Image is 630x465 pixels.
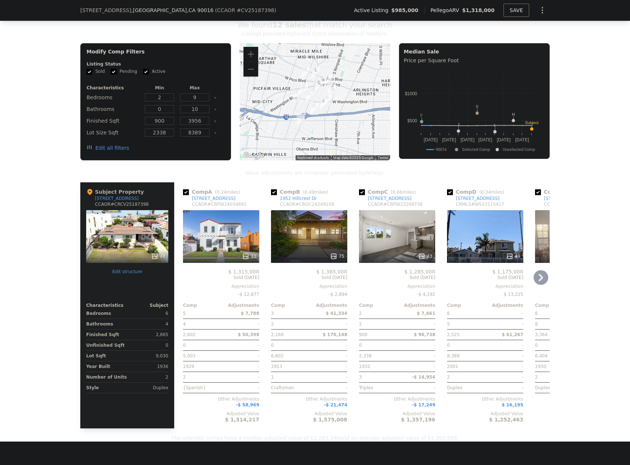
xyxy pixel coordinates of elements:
[462,147,490,152] text: Selected Comp
[183,372,220,382] div: 2
[236,402,259,408] span: -$ 58,969
[313,417,347,423] span: $ 1,575,008
[359,383,396,393] div: Triplex
[223,372,259,382] div: -
[359,353,371,358] span: 2,338
[447,275,523,280] span: Sold [DATE]
[535,383,572,393] div: Duplex
[311,383,347,393] div: -
[447,411,523,417] div: Adjusted Value
[183,196,235,201] a: [STREET_ADDRESS]
[489,417,523,423] span: $ 1,252,463
[217,190,227,195] span: 0.24
[492,269,523,275] span: $ 1,175,000
[456,201,504,207] div: CRMLS # WS23115417
[129,361,168,372] div: 1936
[368,201,423,207] div: CCAOR # CRPW23208738
[407,118,417,123] text: $500
[487,383,523,393] div: -
[359,372,396,382] div: 3
[223,351,259,361] div: -
[87,68,105,75] label: Sold
[321,71,335,90] div: 4646 Lomita St
[487,340,523,350] div: -
[223,340,259,350] div: -
[535,361,572,372] div: 1930
[535,372,572,382] div: 2
[447,311,450,316] span: 6
[417,292,435,297] span: -$ 4,192
[479,137,492,142] text: [DATE]
[214,96,217,99] button: Clear
[544,201,599,207] div: CCAOR # CRPW23153447
[215,7,276,14] div: ( )
[183,361,220,372] div: 1929
[143,69,149,75] input: Active
[378,156,388,160] a: Terms (opens in new tab)
[271,311,274,316] span: 3
[187,7,213,13] span: , CA 90016
[447,383,484,393] div: Duplex
[80,7,131,14] span: [STREET_ADDRESS]
[183,396,259,402] div: Other Adjustments
[86,319,126,329] div: Bathrooms
[401,417,435,423] span: $ 1,357,196
[303,88,316,106] div: 4933 W 20th St
[86,302,127,308] div: Characteristics
[309,63,323,82] div: 1335 S Clela
[212,190,243,195] span: ( miles)
[412,402,435,408] span: -$ 17,249
[359,411,435,417] div: Adjusted Value
[80,169,550,176] div: Value adjustments are computer generated by Pellego .
[330,253,344,260] div: 75
[294,111,308,129] div: 2664 S La Brea Ave
[86,351,126,361] div: Lot Sqft
[311,340,347,350] div: -
[497,137,511,142] text: [DATE]
[392,190,402,195] span: 0.66
[183,188,243,196] div: Comp A
[487,319,523,329] div: -
[487,361,523,372] div: -
[111,69,117,75] input: Pending
[311,319,347,329] div: -
[502,332,523,337] span: $ 61,267
[305,190,315,195] span: 0.49
[223,383,259,393] div: -
[535,283,611,289] div: Appreciation
[290,86,304,105] div: 2001 S Redondo Blvd
[87,144,129,152] button: Edit all filters
[87,48,225,61] div: Modify Comp Filters
[86,372,127,382] div: Number of Units
[447,319,484,329] div: 5
[214,108,217,111] button: Clear
[111,68,137,75] label: Pending
[183,319,220,329] div: 4
[447,302,485,308] div: Comp
[359,275,435,280] span: Sold [DATE]
[535,3,550,18] button: Show Options
[535,311,538,316] span: 6
[307,100,321,118] div: 2317 S Harcourt Ave
[214,120,217,123] button: Clear
[525,120,539,125] text: Subject
[359,188,419,196] div: Comp C
[414,332,435,337] span: $ 96,738
[359,196,411,201] a: [STREET_ADDRESS]
[535,196,587,201] a: [STREET_ADDRESS]
[535,396,611,402] div: Other Adjustments
[271,343,274,348] span: 0
[359,311,362,316] span: 2
[95,196,139,201] div: [STREET_ADDRESS]
[399,351,435,361] div: -
[271,196,317,201] a: 1952 Hillcrest Dr
[447,353,459,358] span: 8,389
[424,137,438,142] text: [DATE]
[485,302,523,308] div: Adjustments
[487,351,523,361] div: -
[271,361,308,372] div: 1913
[457,122,459,127] text: J
[299,63,313,82] div: 1335 S Redondo Blvd
[297,81,311,99] div: 1828 S Sycamore Ave
[404,55,545,66] div: Price per Square Foot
